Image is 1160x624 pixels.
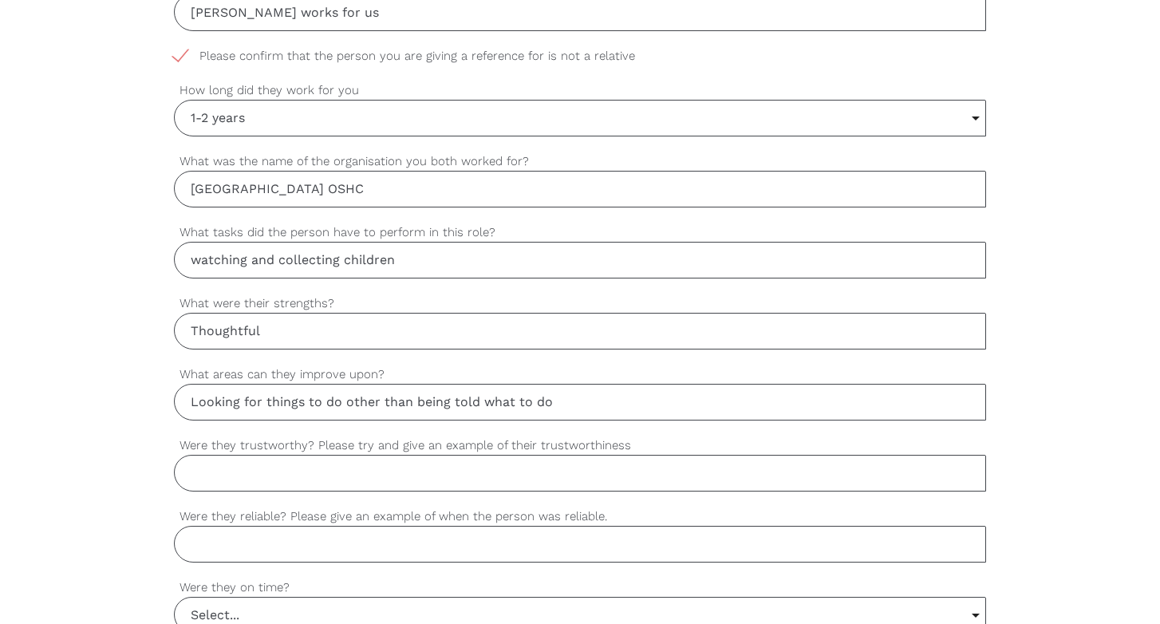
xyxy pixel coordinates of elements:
label: What areas can they improve upon? [174,365,986,384]
label: What tasks did the person have to perform in this role? [174,223,986,242]
label: Were they on time? [174,579,986,597]
label: What was the name of the organisation you both worked for? [174,152,986,171]
label: How long did they work for you [174,81,986,100]
label: Were they reliable? Please give an example of when the person was reliable. [174,507,986,526]
label: Were they trustworthy? Please try and give an example of their trustworthiness [174,436,986,455]
span: Please confirm that the person you are giving a reference for is not a relative [174,47,665,65]
label: What were their strengths? [174,294,986,313]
